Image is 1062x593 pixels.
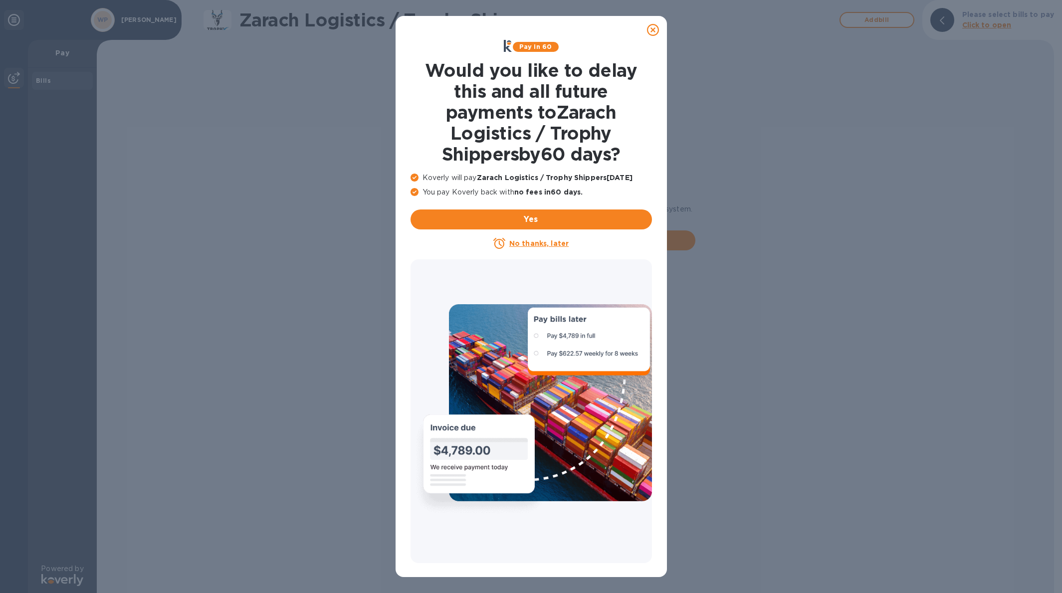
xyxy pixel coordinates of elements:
[419,213,644,225] span: Yes
[411,173,652,183] p: Koverly will pay
[411,187,652,198] p: You pay Koverly back with
[519,43,552,50] b: Pay in 60
[411,209,652,229] button: Yes
[477,174,633,182] b: Zarach Logistics / Trophy Shippers [DATE]
[411,60,652,165] h1: Would you like to delay this and all future payments to Zarach Logistics / Trophy Shippers by 60 ...
[514,188,583,196] b: no fees in 60 days .
[509,239,569,247] u: No thanks, later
